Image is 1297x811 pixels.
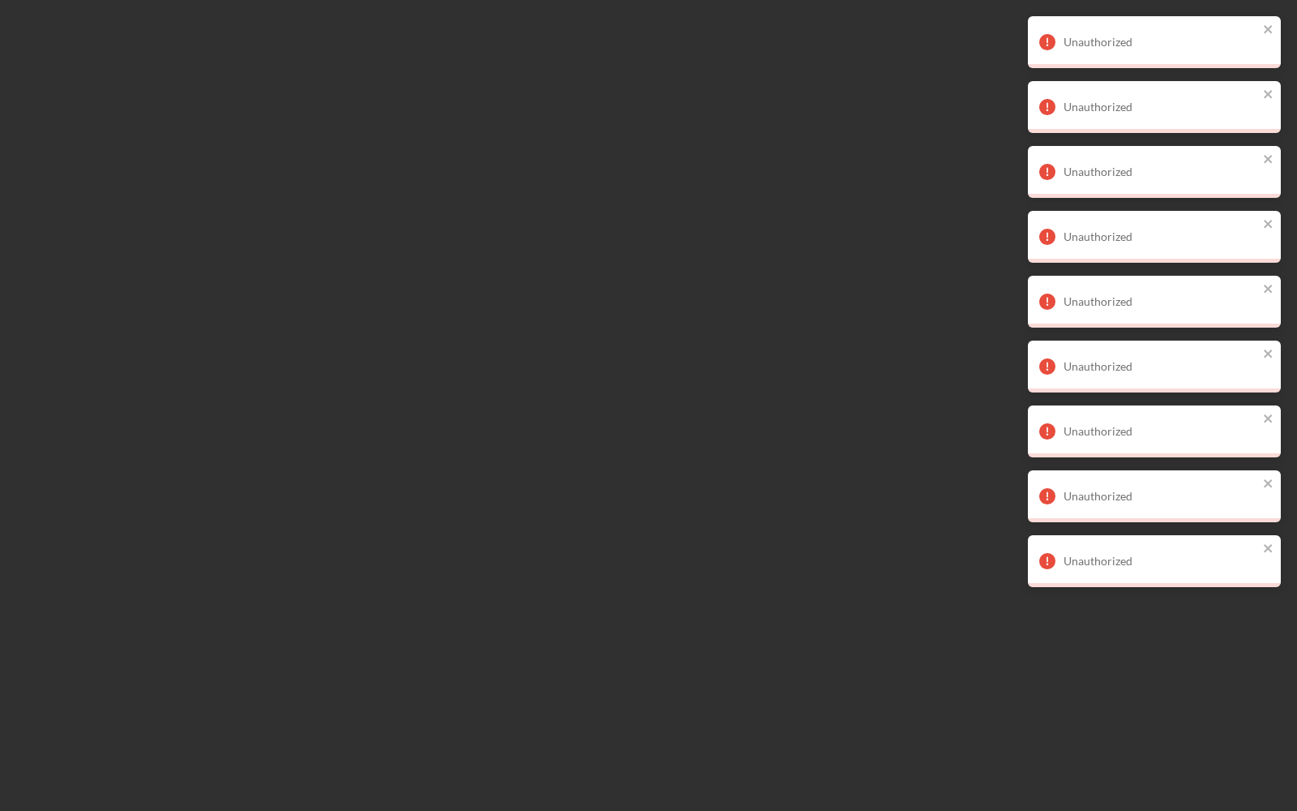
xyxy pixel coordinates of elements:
div: Unauthorized [1064,360,1258,373]
button: close [1263,282,1274,298]
button: close [1263,412,1274,427]
button: close [1263,23,1274,38]
div: Unauthorized [1064,165,1258,178]
div: Unauthorized [1064,555,1258,568]
button: close [1263,88,1274,103]
div: Unauthorized [1064,425,1258,438]
div: Unauthorized [1064,295,1258,308]
button: close [1263,542,1274,557]
div: Unauthorized [1064,230,1258,243]
div: Unauthorized [1064,36,1258,49]
button: close [1263,152,1274,168]
button: close [1263,347,1274,363]
div: Unauthorized [1064,490,1258,503]
div: Unauthorized [1064,101,1258,114]
button: close [1263,217,1274,233]
button: close [1263,477,1274,492]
